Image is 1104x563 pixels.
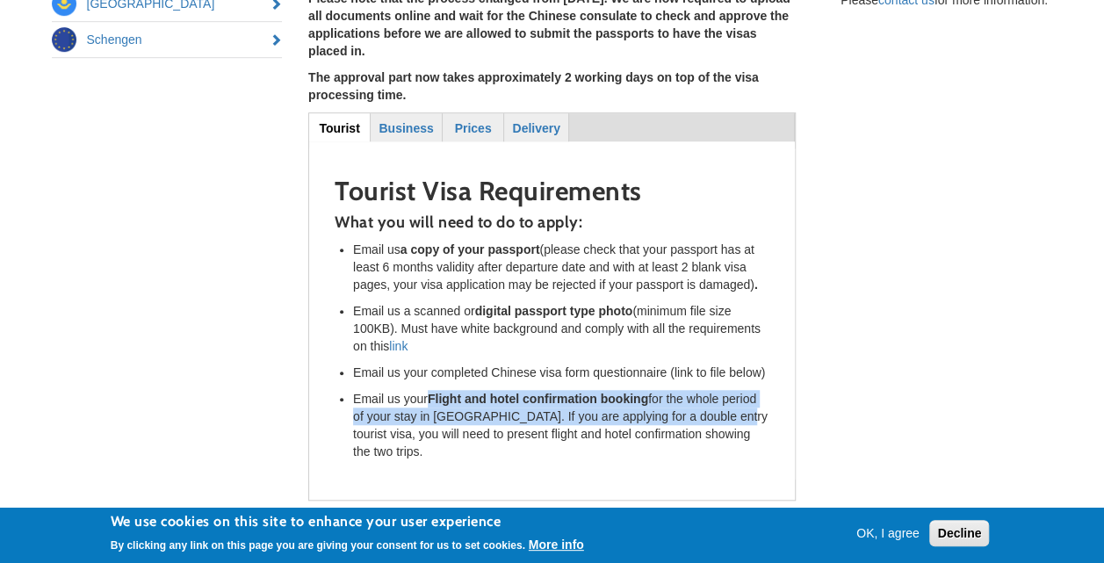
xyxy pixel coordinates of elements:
[308,70,759,102] strong: The approval part now takes approximately 2 working days on top of the visa processing time.
[353,364,769,381] li: Email us your completed Chinese visa form questionnaire (link to file below)
[389,339,408,353] a: link
[512,121,559,135] strong: Delivery
[353,390,769,460] li: Email us your for the whole period of your stay in [GEOGRAPHIC_DATA]. If you are applying for a d...
[444,113,502,141] a: Prices
[309,113,370,141] a: Tourist
[353,302,769,355] li: Email us a scanned or (minimum file size 100KB). Must have white background and comply with all t...
[505,113,567,141] a: Delivery
[379,121,433,135] strong: Business
[529,536,584,553] button: More info
[335,177,769,206] h2: Tourist Visa Requirements
[353,241,769,293] li: Email us (please check that your passport has at least 6 months validity after departure date and...
[372,113,441,141] a: Business
[400,242,540,256] strong: a copy of your passport
[754,278,758,292] strong: .
[335,214,769,232] h4: What you will need to do to apply:
[428,392,648,406] strong: Flight and hotel confirmation booking
[111,512,584,531] h2: We use cookies on this site to enhance your user experience
[849,524,927,542] button: OK, I agree
[52,22,283,57] a: Schengen
[929,520,989,546] button: Decline
[475,304,633,318] strong: digital passport type photo
[455,121,492,135] strong: Prices
[319,121,359,135] strong: Tourist
[111,539,525,552] p: By clicking any link on this page you are giving your consent for us to set cookies.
